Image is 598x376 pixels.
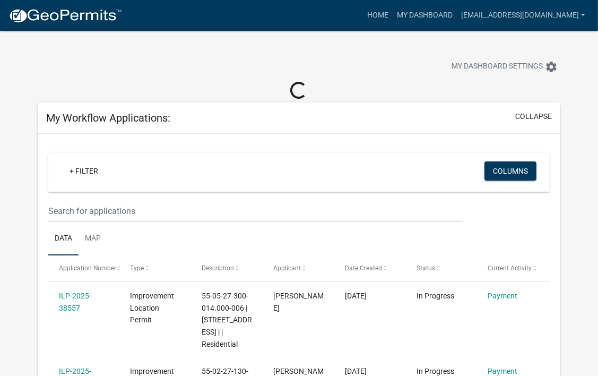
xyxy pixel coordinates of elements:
[406,255,478,281] datatable-header-cell: Status
[59,264,117,272] span: Application Number
[120,255,192,281] datatable-header-cell: Type
[488,292,518,300] a: Payment
[457,5,590,25] a: [EMAIL_ADDRESS][DOMAIN_NAME]
[515,111,552,122] button: collapse
[335,255,406,281] datatable-header-cell: Date Created
[484,161,536,181] button: Columns
[130,264,144,272] span: Type
[345,367,367,375] span: 08/08/2025
[545,61,558,73] i: settings
[263,255,335,281] datatable-header-cell: Applicant
[273,264,301,272] span: Applicant
[202,292,252,348] span: 55-05-27-300-014.000-006 | 7274 GOAT HOLLOW RD | | Residential
[273,292,324,312] span: Cindy Thrasher
[417,367,454,375] span: In Progress
[48,200,463,222] input: Search for applications
[443,56,566,77] button: My Dashboard Settingssettings
[417,264,435,272] span: Status
[417,292,454,300] span: In Progress
[48,222,79,256] a: Data
[130,292,174,324] span: Improvement Location Permit
[59,292,91,312] a: ILP-2025-38557
[202,264,234,272] span: Description
[363,5,393,25] a: Home
[46,112,170,124] h5: My Workflow Applications:
[345,264,382,272] span: Date Created
[488,264,532,272] span: Current Activity
[488,367,518,375] a: Payment
[393,5,457,25] a: My Dashboard
[61,161,107,181] a: + Filter
[478,255,549,281] datatable-header-cell: Current Activity
[192,255,263,281] datatable-header-cell: Description
[48,255,120,281] datatable-header-cell: Application Number
[345,292,367,300] span: 08/08/2025
[79,222,107,256] a: Map
[452,61,543,73] span: My Dashboard Settings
